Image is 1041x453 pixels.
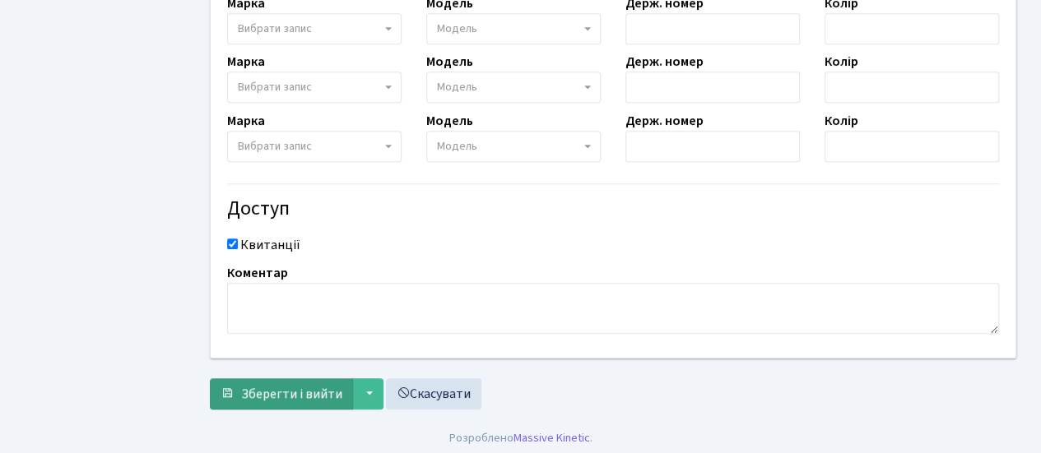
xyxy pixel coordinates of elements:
[426,111,473,131] label: Модель
[241,385,342,403] span: Зберегти і вийти
[825,111,858,131] label: Колір
[437,79,477,95] span: Модель
[426,52,473,72] label: Модель
[238,21,312,37] span: Вибрати запис
[625,52,704,72] label: Держ. номер
[227,263,288,283] label: Коментар
[238,79,312,95] span: Вибрати запис
[227,52,265,72] label: Марка
[437,138,477,155] span: Модель
[449,429,593,447] div: Розроблено .
[437,21,477,37] span: Модель
[227,111,265,131] label: Марка
[240,235,300,255] label: Квитанції
[238,138,312,155] span: Вибрати запис
[625,111,704,131] label: Держ. номер
[386,378,481,409] a: Скасувати
[514,429,590,446] a: Massive Kinetic
[825,52,858,72] label: Колір
[210,378,353,409] button: Зберегти і вийти
[227,197,999,221] h4: Доступ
